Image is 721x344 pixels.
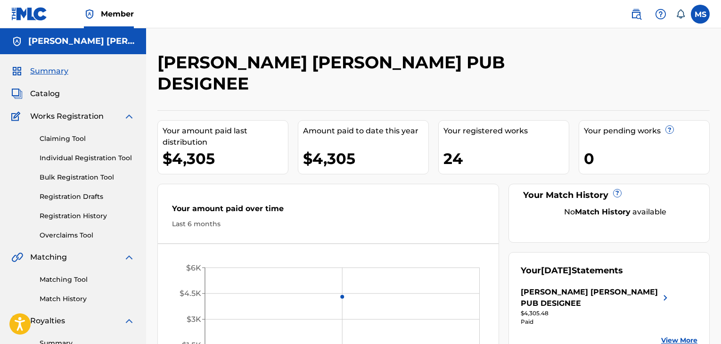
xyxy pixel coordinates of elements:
tspan: $6K [186,263,201,272]
span: Royalties [30,315,65,327]
div: Amount paid to date this year [303,125,428,137]
span: [DATE] [541,265,572,276]
div: 24 [443,148,569,169]
a: Matching Tool [40,275,135,285]
img: expand [123,315,135,327]
a: Registration History [40,211,135,221]
img: Matching [11,252,23,263]
div: Notifications [676,9,685,19]
img: MLC Logo [11,7,48,21]
h2: [PERSON_NAME] [PERSON_NAME] PUB DESIGNEE [157,52,582,94]
div: $4,305 [303,148,428,169]
img: right chevron icon [660,287,671,309]
div: Your Match History [521,189,697,202]
div: Help [651,5,670,24]
div: User Menu [691,5,710,24]
img: search [631,8,642,20]
div: Your Statements [521,264,623,277]
a: Match History [40,294,135,304]
div: $4,305 [163,148,288,169]
div: Your amount paid last distribution [163,125,288,148]
span: Member [101,8,134,19]
img: Royalties [11,315,23,327]
div: [PERSON_NAME] [PERSON_NAME] PUB DESIGNEE [521,287,660,309]
div: Paid [521,318,671,326]
tspan: $3K [187,315,201,324]
img: Catalog [11,88,23,99]
a: Registration Drafts [40,192,135,202]
div: No available [533,206,697,218]
img: expand [123,111,135,122]
a: Public Search [627,5,646,24]
div: $4,305.48 [521,309,671,318]
div: 0 [584,148,709,169]
a: Individual Registration Tool [40,153,135,163]
div: Last 6 months [172,219,484,229]
span: Catalog [30,88,60,99]
img: expand [123,252,135,263]
div: Your amount paid over time [172,203,484,219]
span: Matching [30,252,67,263]
span: ? [614,189,621,197]
a: SummarySummary [11,66,68,77]
a: CatalogCatalog [11,88,60,99]
img: Accounts [11,36,23,47]
img: Works Registration [11,111,24,122]
a: Bulk Registration Tool [40,172,135,182]
img: Summary [11,66,23,77]
a: Claiming Tool [40,134,135,144]
img: help [655,8,666,20]
div: Your pending works [584,125,709,137]
img: Top Rightsholder [84,8,95,20]
iframe: Resource Center [695,214,721,290]
tspan: $4.5K [180,289,201,298]
a: Overclaims Tool [40,230,135,240]
strong: Match History [575,207,631,216]
a: [PERSON_NAME] [PERSON_NAME] PUB DESIGNEEright chevron icon$4,305.48Paid [521,287,671,326]
span: Summary [30,66,68,77]
span: Works Registration [30,111,104,122]
h5: MARTINEZ MICHAEL SUAREZ PUB DESIGNEE [28,36,135,47]
div: Your registered works [443,125,569,137]
span: ? [666,126,673,133]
